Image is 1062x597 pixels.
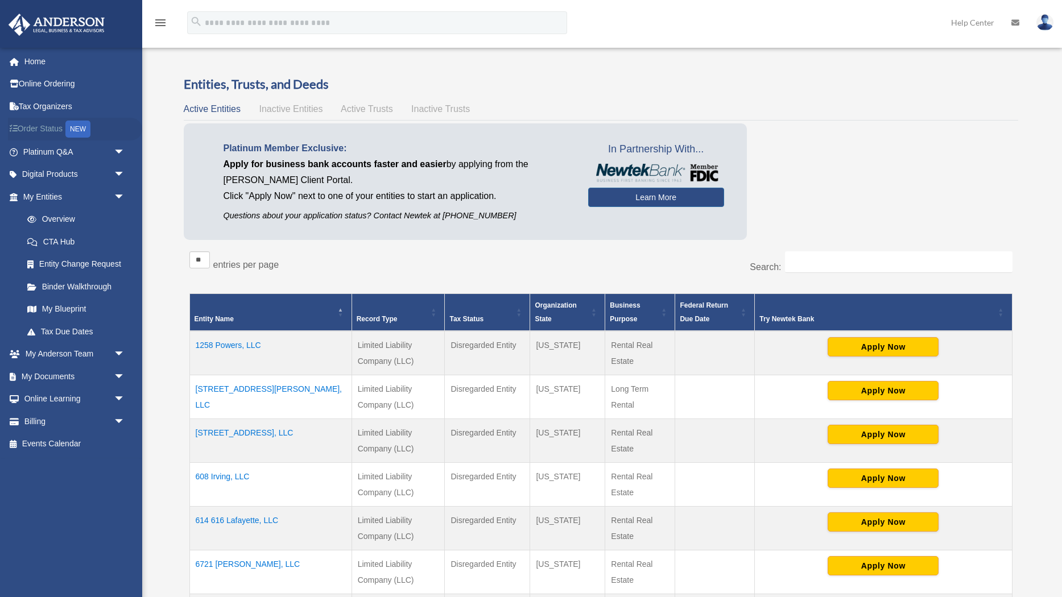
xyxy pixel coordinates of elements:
[259,104,323,114] span: Inactive Entities
[8,118,142,141] a: Order StatusNEW
[605,506,675,550] td: Rental Real Estate
[605,462,675,506] td: Rental Real Estate
[530,331,605,375] td: [US_STATE]
[605,418,675,462] td: Rental Real Estate
[114,410,137,433] span: arrow_drop_down
[8,140,142,163] a: Platinum Q&Aarrow_drop_down
[445,293,530,331] th: Tax Status: Activate to sort
[588,140,724,159] span: In Partnership With...
[445,331,530,375] td: Disregarded Entity
[213,260,279,270] label: entries per page
[530,462,605,506] td: [US_STATE]
[8,433,142,455] a: Events Calendar
[530,550,605,594] td: [US_STATE]
[759,312,994,326] div: Try Newtek Bank
[16,298,137,321] a: My Blueprint
[750,262,781,272] label: Search:
[828,337,939,356] button: Apply Now
[352,462,445,506] td: Limited Liability Company (LLC)
[114,185,137,209] span: arrow_drop_down
[5,14,108,36] img: Anderson Advisors Platinum Portal
[189,462,352,506] td: 608 Irving, LLC
[114,388,137,411] span: arrow_drop_down
[16,230,137,253] a: CTA Hub
[65,121,90,138] div: NEW
[605,293,675,331] th: Business Purpose: Activate to sort
[357,315,398,323] span: Record Type
[828,512,939,532] button: Apply Now
[224,188,571,204] p: Click "Apply Now" next to one of your entities to start an application.
[189,375,352,418] td: [STREET_ADDRESS][PERSON_NAME], LLC
[224,209,571,223] p: Questions about your application status? Contact Newtek at [PHONE_NUMBER]
[224,156,571,188] p: by applying from the [PERSON_NAME] Client Portal.
[352,418,445,462] td: Limited Liability Company (LLC)
[352,550,445,594] td: Limited Liability Company (LLC)
[445,550,530,594] td: Disregarded Entity
[8,388,142,411] a: Online Learningarrow_drop_down
[8,50,142,73] a: Home
[224,159,447,169] span: Apply for business bank accounts faster and easier
[535,301,576,323] span: Organization State
[8,163,142,186] a: Digital Productsarrow_drop_down
[154,20,167,30] a: menu
[828,425,939,444] button: Apply Now
[195,315,234,323] span: Entity Name
[189,506,352,550] td: 614 616 Lafayette, LLC
[189,418,352,462] td: [STREET_ADDRESS], LLC
[828,381,939,400] button: Apply Now
[352,506,445,550] td: Limited Liability Company (LLC)
[445,418,530,462] td: Disregarded Entity
[449,315,484,323] span: Tax Status
[530,375,605,418] td: [US_STATE]
[445,506,530,550] td: Disregarded Entity
[352,331,445,375] td: Limited Liability Company (LLC)
[8,343,142,366] a: My Anderson Teamarrow_drop_down
[341,104,393,114] span: Active Trusts
[224,140,571,156] p: Platinum Member Exclusive:
[828,556,939,575] button: Apply Now
[154,16,167,30] i: menu
[8,410,142,433] a: Billingarrow_drop_down
[411,104,470,114] span: Inactive Trusts
[445,375,530,418] td: Disregarded Entity
[352,375,445,418] td: Limited Liability Company (LLC)
[680,301,728,323] span: Federal Return Due Date
[605,550,675,594] td: Rental Real Estate
[588,188,724,207] a: Learn More
[8,185,137,208] a: My Entitiesarrow_drop_down
[184,104,241,114] span: Active Entities
[530,506,605,550] td: [US_STATE]
[114,163,137,186] span: arrow_drop_down
[16,275,137,298] a: Binder Walkthrough
[530,293,605,331] th: Organization State: Activate to sort
[114,140,137,164] span: arrow_drop_down
[352,293,445,331] th: Record Type: Activate to sort
[114,365,137,388] span: arrow_drop_down
[1036,14,1053,31] img: User Pic
[16,208,131,231] a: Overview
[184,76,1018,93] h3: Entities, Trusts, and Deeds
[8,95,142,118] a: Tax Organizers
[16,320,137,343] a: Tax Due Dates
[755,293,1012,331] th: Try Newtek Bank : Activate to sort
[189,550,352,594] td: 6721 [PERSON_NAME], LLC
[8,365,142,388] a: My Documentsarrow_drop_down
[675,293,755,331] th: Federal Return Due Date: Activate to sort
[610,301,640,323] span: Business Purpose
[828,469,939,488] button: Apply Now
[530,418,605,462] td: [US_STATE]
[16,253,137,276] a: Entity Change Request
[605,375,675,418] td: Long Term Rental
[189,293,352,331] th: Entity Name: Activate to invert sorting
[114,343,137,366] span: arrow_drop_down
[190,15,203,28] i: search
[445,462,530,506] td: Disregarded Entity
[605,331,675,375] td: Rental Real Estate
[8,73,142,96] a: Online Ordering
[594,164,718,182] img: NewtekBankLogoSM.png
[189,331,352,375] td: 1258 Powers, LLC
